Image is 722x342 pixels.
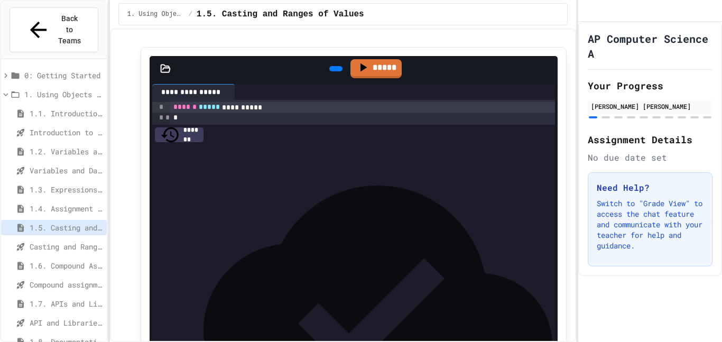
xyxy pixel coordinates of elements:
p: Switch to "Grade View" to access the chat feature and communicate with your teacher for help and ... [597,198,704,251]
span: 1.2. Variables and Data Types [30,146,103,157]
button: Back to Teams [10,7,98,52]
span: 1. Using Objects and Methods [127,10,184,19]
span: 1.3. Expressions and Output [New] [30,184,103,195]
span: Introduction to Algorithms, Programming, and Compilers [30,127,103,138]
span: API and Libraries - Topic 1.7 [30,317,103,328]
div: No due date set [588,151,712,164]
span: 1.4. Assignment and Input [30,203,103,214]
span: 1.5. Casting and Ranges of Values [197,8,364,21]
h3: Need Help? [597,181,704,194]
h1: AP Computer Science A [588,31,712,61]
span: 0: Getting Started [24,70,103,81]
h2: Your Progress [588,78,712,93]
span: / [189,10,192,19]
span: 1.6. Compound Assignment Operators [30,260,103,271]
span: 1.5. Casting and Ranges of Values [30,222,103,233]
div: [PERSON_NAME] [PERSON_NAME] [591,101,709,111]
span: Back to Teams [57,13,82,47]
span: Variables and Data Types - Quiz [30,165,103,176]
h2: Assignment Details [588,132,712,147]
span: 1.1. Introduction to Algorithms, Programming, and Compilers [30,108,103,119]
span: 1. Using Objects and Methods [24,89,103,100]
span: Compound assignment operators - Quiz [30,279,103,290]
span: 1.7. APIs and Libraries [30,298,103,309]
span: Casting and Ranges of variables - Quiz [30,241,103,252]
